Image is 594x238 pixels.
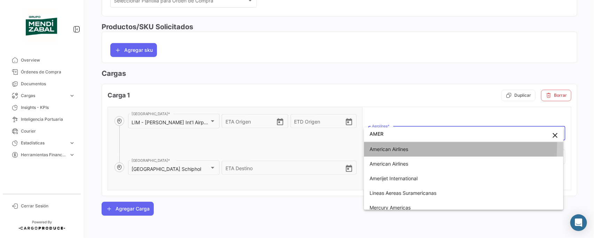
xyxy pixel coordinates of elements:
[370,175,418,181] span: Amerijet International
[364,127,563,141] input: dropdown search
[570,214,587,231] div: Abrir Intercom Messenger
[370,190,436,196] span: Lineas Aereas Suramericanas
[370,161,408,167] span: American Airlines
[370,146,408,152] span: American Airlines
[370,205,411,211] span: Mercury Americas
